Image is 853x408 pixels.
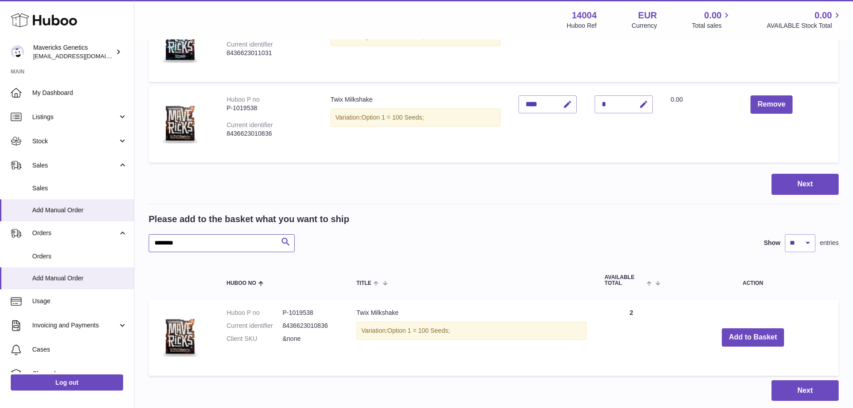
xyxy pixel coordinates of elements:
[692,9,732,30] a: 0.00 Total sales
[32,206,127,215] span: Add Manual Order
[32,184,127,193] span: Sales
[814,9,832,21] span: 0.00
[158,15,202,71] img: True OG
[227,322,283,330] dt: Current identifier
[567,21,597,30] div: Huboo Ref
[722,328,784,347] button: Add to Basket
[11,45,24,59] img: internalAdmin-14004@internal.huboo.com
[32,297,127,305] span: Usage
[32,137,118,146] span: Stock
[227,121,273,129] div: Current identifier
[767,21,842,30] span: AVAILABLE Stock Total
[356,322,587,340] div: Variation:
[596,300,667,376] td: 2
[32,321,118,330] span: Invoicing and Payments
[227,309,283,317] dt: Huboo P no
[604,275,644,286] span: AVAILABLE Total
[283,309,339,317] dd: P-1019538
[704,9,722,21] span: 0.00
[692,21,732,30] span: Total sales
[227,41,273,48] div: Current identifier
[321,6,510,82] td: True OG
[387,327,450,334] span: Option 1 = 100 Seeds;
[330,108,501,127] div: Variation:
[227,96,260,103] div: Huboo P no
[33,43,114,60] div: Mavericks Genetics
[772,174,839,195] button: Next
[11,374,123,391] a: Log out
[158,309,202,365] img: Twix Milkshake
[767,9,842,30] a: 0.00 AVAILABLE Stock Total
[33,52,132,60] span: [EMAIL_ADDRESS][DOMAIN_NAME]
[820,239,839,247] span: entries
[638,9,657,21] strong: EUR
[32,369,127,378] span: Channels
[750,95,793,114] button: Remove
[227,49,313,57] div: 8436623011031
[356,280,371,286] span: Title
[32,345,127,354] span: Cases
[667,266,839,295] th: Action
[32,113,118,121] span: Listings
[764,239,780,247] label: Show
[283,322,339,330] dd: 8436623010836
[227,129,313,138] div: 8436623010836
[158,95,202,151] img: Twix Milkshake
[227,104,313,112] div: P-1019538
[32,252,127,261] span: Orders
[572,9,597,21] strong: 14004
[227,280,256,286] span: Huboo no
[321,86,510,163] td: Twix Milkshake
[32,161,118,170] span: Sales
[671,96,683,103] span: 0.00
[32,274,127,283] span: Add Manual Order
[361,114,424,121] span: Option 1 = 100 Seeds;
[283,335,339,343] dd: &none
[347,300,596,376] td: Twix Milkshake
[149,213,349,225] h2: Please add to the basket what you want to ship
[227,335,283,343] dt: Client SKU
[772,380,839,401] button: Next
[32,89,127,97] span: My Dashboard
[632,21,657,30] div: Currency
[32,229,118,237] span: Orders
